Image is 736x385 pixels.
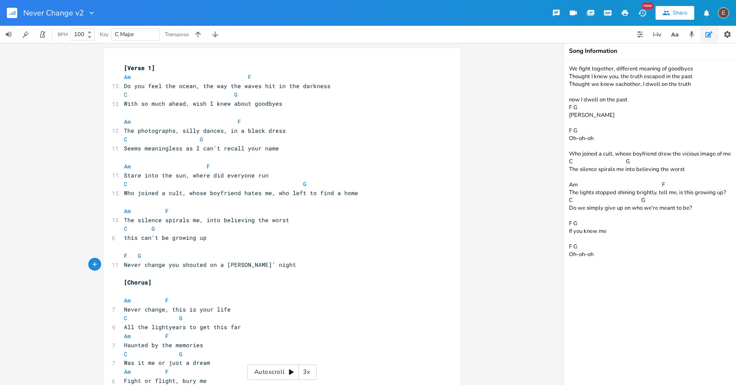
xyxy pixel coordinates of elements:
[124,314,127,322] span: C
[23,9,84,17] span: Never Change v2
[124,252,127,260] span: F
[718,3,729,23] button: E
[124,359,210,367] span: Was it me or just a dream
[200,135,203,143] span: G
[124,216,289,224] span: The silence spirals me, into believing the worst
[124,323,241,331] span: All the lightyears to get this far
[124,306,231,313] span: Never change, this is your life
[179,314,182,322] span: G
[100,32,108,37] div: Key
[642,3,653,9] div: New
[124,261,296,269] span: Never change you shouted on a [PERSON_NAME]' night
[165,332,169,340] span: F
[124,73,131,81] span: Am
[152,225,155,232] span: G
[165,207,169,215] span: F
[248,73,251,81] span: F
[124,234,207,241] span: this can't be growing up
[179,350,182,358] span: G
[569,48,731,54] div: Song Information
[718,7,729,18] div: edward
[124,162,131,170] span: Am
[124,100,282,107] span: With so much ahead, wish I knew about goodbyes
[124,278,152,286] span: [Chorus]
[124,135,127,143] span: C
[124,64,155,72] span: [Verse 1]
[124,296,131,304] span: Am
[124,180,127,188] span: C
[564,60,736,385] textarea: We fight together, different meaning of goodbyes Thought I knew you, the truth escaped in the pas...
[124,118,131,125] span: Am
[124,377,207,385] span: Fight or flight, bury me
[124,144,279,152] span: Seems meaningless as I can't recall your name
[124,82,331,90] span: Do you feel the ocean, the way the waves hit in the darkness
[124,225,127,232] span: C
[124,91,127,98] span: C
[124,368,131,376] span: Am
[165,296,169,304] span: F
[207,162,210,170] span: F
[58,32,68,37] div: BPM
[656,6,694,20] button: Share
[124,127,286,134] span: The photographs, silly dances, in a black dress
[238,118,241,125] span: F
[115,31,134,38] span: C Major
[303,180,306,188] span: G
[165,368,169,376] span: F
[124,350,127,358] span: C
[299,364,314,380] div: 3x
[138,252,141,260] span: G
[634,5,651,21] button: New
[247,364,317,380] div: Autoscroll
[124,332,131,340] span: Am
[124,189,358,197] span: Who joined a cult, whose boyfriend hates me, who left to find a home
[234,91,238,98] span: G
[124,207,131,215] span: Am
[124,171,269,179] span: Stare into the sun, where did everyone run
[673,9,687,17] div: Share
[124,341,203,349] span: Haunted by the memories
[165,32,189,37] div: Transpose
